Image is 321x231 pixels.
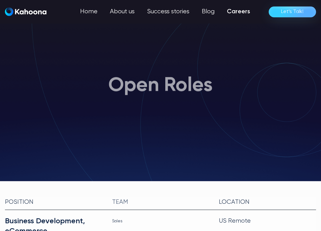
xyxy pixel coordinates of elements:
a: Home [74,6,104,18]
a: About us [104,6,141,18]
div: Location [219,197,316,207]
a: Careers [221,6,256,18]
h1: Open Roles [108,75,213,96]
a: Blog [196,6,221,18]
div: Position [5,197,102,207]
img: Kahoona logo white [5,7,46,16]
a: home [5,7,46,16]
div: Let’s Talk! [281,7,304,17]
a: Success stories [141,6,196,18]
a: Let’s Talk! [269,6,316,17]
div: team [112,197,209,207]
